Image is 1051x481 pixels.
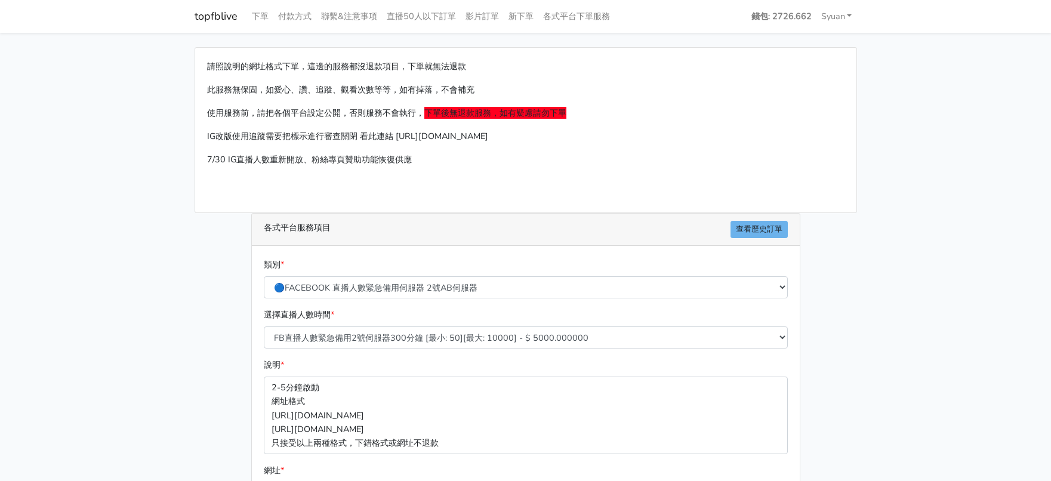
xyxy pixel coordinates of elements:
p: 7/30 IG直播人數重新開放、粉絲專頁贊助功能恢復供應 [207,153,845,166]
p: 請照說明的網址格式下單，這邊的服務都沒退款項目，下單就無法退款 [207,60,845,73]
p: 2-5分鐘啟動 網址格式 [URL][DOMAIN_NAME] [URL][DOMAIN_NAME] 只接受以上兩種格式，下錯格式或網址不退款 [264,377,788,454]
a: topfblive [195,5,238,28]
label: 類別 [264,258,284,272]
a: 付款方式 [273,5,316,28]
label: 說明 [264,358,284,372]
a: Syuan [816,5,857,28]
a: 新下單 [504,5,538,28]
div: 各式平台服務項目 [252,214,800,246]
p: 使用服務前，請把各個平台設定公開，否則服務不會執行， [207,106,845,120]
a: 錢包: 2726.662 [747,5,816,28]
a: 聯繫&注意事項 [316,5,382,28]
a: 下單 [247,5,273,28]
p: 此服務無保固，如愛心、讚、追蹤、觀看次數等等，如有掉落，不會補充 [207,83,845,97]
span: 下單後無退款服務，如有疑慮請勿下單 [424,107,566,119]
a: 各式平台下單服務 [538,5,615,28]
a: 查看歷史訂單 [731,221,788,238]
strong: 錢包: 2726.662 [751,10,812,22]
a: 影片訂單 [461,5,504,28]
label: 網址 [264,464,284,477]
p: IG改版使用追蹤需要把標示進行審查關閉 看此連結 [URL][DOMAIN_NAME] [207,129,845,143]
label: 選擇直播人數時間 [264,308,334,322]
a: 直播50人以下訂單 [382,5,461,28]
